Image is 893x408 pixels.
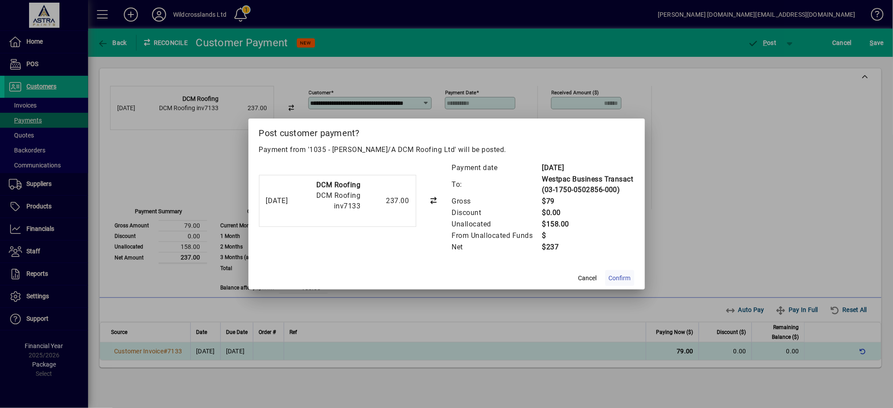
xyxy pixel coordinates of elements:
td: From Unallocated Funds [452,230,542,241]
td: Gross [452,196,542,207]
td: Discount [452,207,542,219]
span: Confirm [609,274,631,283]
span: DCM Roofing inv7133 [316,191,361,210]
div: [DATE] [266,196,295,206]
td: $237 [542,241,634,253]
td: [DATE] [542,162,634,174]
td: To: [452,174,542,196]
td: Net [452,241,542,253]
td: $0.00 [542,207,634,219]
button: Cancel [574,270,602,286]
span: Cancel [578,274,597,283]
td: $ [542,230,634,241]
h2: Post customer payment? [248,119,645,144]
p: Payment from '1035 - [PERSON_NAME]/A DCM Roofing Ltd' will be posted. [259,145,634,155]
button: Confirm [605,270,634,286]
td: $158.00 [542,219,634,230]
strong: DCM Roofing [316,181,361,189]
div: 237.00 [365,196,409,206]
td: Payment date [452,162,542,174]
td: Westpac Business Transact (03-1750-0502856-000) [542,174,634,196]
td: Unallocated [452,219,542,230]
td: $79 [542,196,634,207]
